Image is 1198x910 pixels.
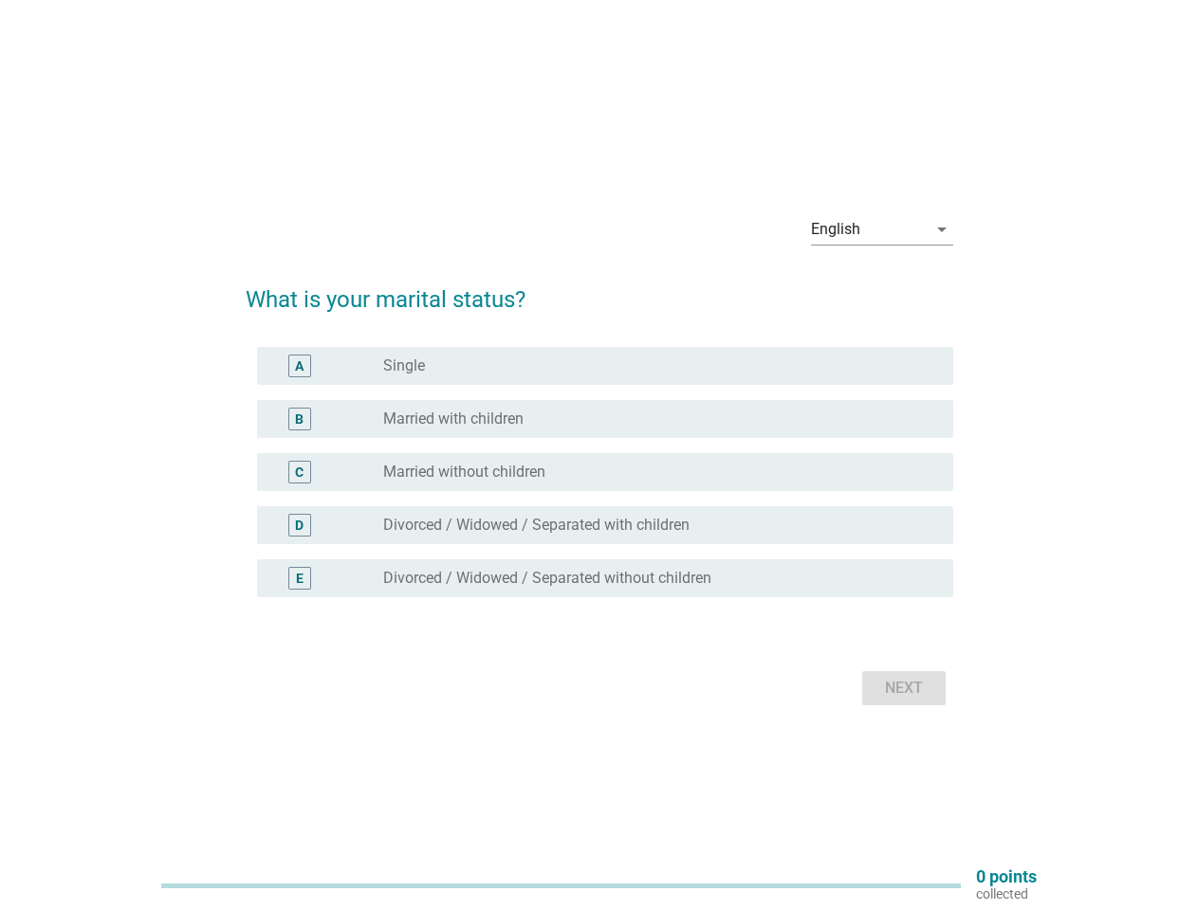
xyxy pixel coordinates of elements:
[383,569,711,588] label: Divorced / Widowed / Separated without children
[976,868,1037,885] p: 0 points
[295,516,304,536] div: D
[296,569,304,589] div: E
[976,885,1037,902] p: collected
[383,409,524,428] label: Married with children
[295,409,304,429] div: B
[295,463,304,482] div: C
[383,463,545,482] label: Married without children
[295,356,304,376] div: A
[383,356,425,375] label: Single
[383,516,690,535] label: Divorced / Widowed / Separated with children
[931,218,953,241] i: arrow_drop_down
[246,264,953,317] h2: What is your marital status?
[811,221,860,238] div: English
